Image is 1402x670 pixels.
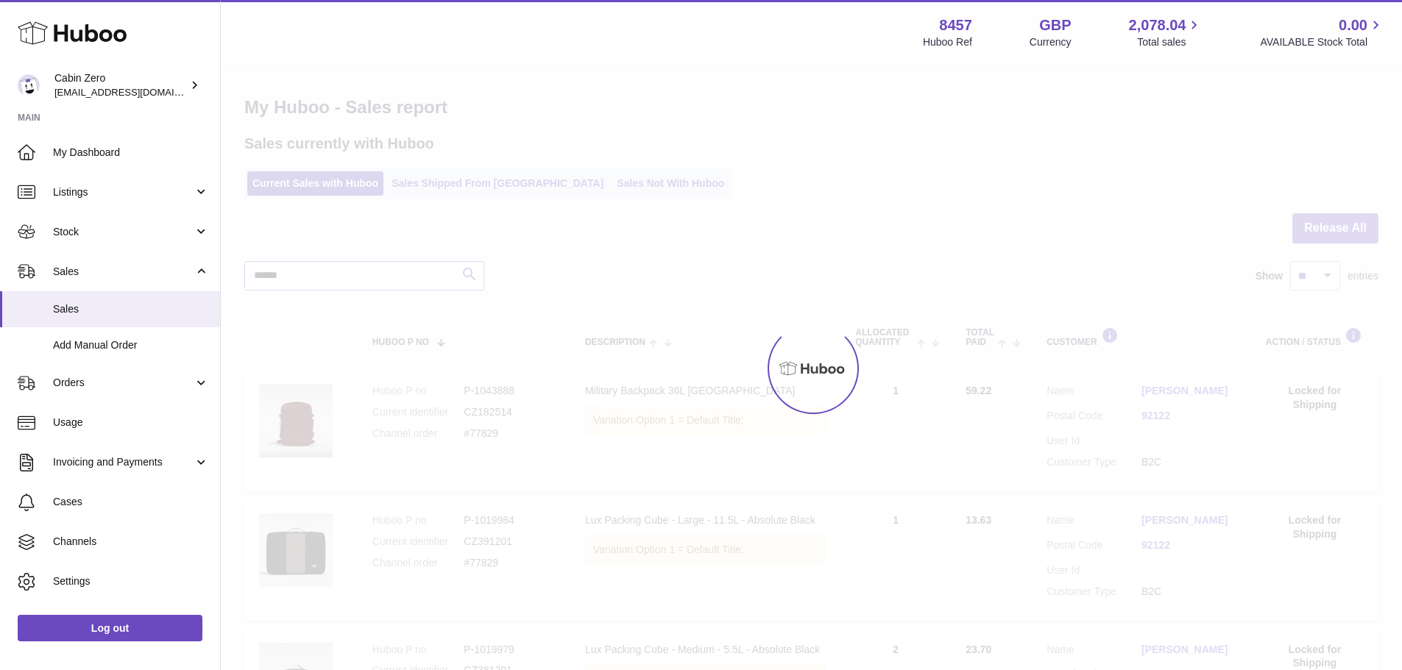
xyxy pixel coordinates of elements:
[54,86,216,98] span: [EMAIL_ADDRESS][DOMAIN_NAME]
[53,225,194,239] span: Stock
[53,185,194,199] span: Listings
[1260,35,1384,49] span: AVAILABLE Stock Total
[1260,15,1384,49] a: 0.00 AVAILABLE Stock Total
[939,15,972,35] strong: 8457
[18,615,202,641] a: Log out
[18,74,40,96] img: internalAdmin-8457@internal.huboo.com
[53,495,209,509] span: Cases
[53,535,209,549] span: Channels
[53,338,209,352] span: Add Manual Order
[53,146,209,160] span: My Dashboard
[53,265,194,279] span: Sales
[54,71,187,99] div: Cabin Zero
[1039,15,1071,35] strong: GBP
[53,574,209,588] span: Settings
[53,376,194,390] span: Orders
[1137,35,1203,49] span: Total sales
[53,302,209,316] span: Sales
[1129,15,1203,49] a: 2,078.04 Total sales
[53,455,194,469] span: Invoicing and Payments
[53,416,209,430] span: Usage
[923,35,972,49] div: Huboo Ref
[1030,35,1072,49] div: Currency
[1129,15,1186,35] span: 2,078.04
[1339,15,1367,35] span: 0.00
